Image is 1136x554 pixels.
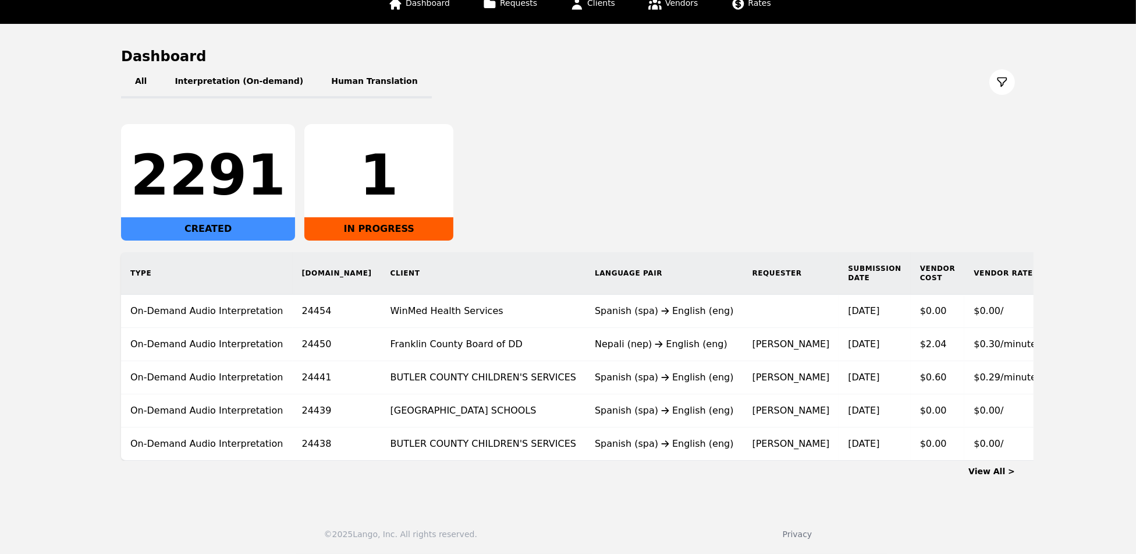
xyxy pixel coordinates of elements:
[121,394,293,428] td: On-Demand Audio Interpretation
[968,467,1015,476] a: View All >
[848,438,879,449] time: [DATE]
[743,361,839,394] td: [PERSON_NAME]
[121,295,293,328] td: On-Demand Audio Interpretation
[381,328,585,361] td: Franklin County Board of DD
[293,428,381,461] td: 24438
[121,217,295,241] div: CREATED
[293,295,381,328] td: 24454
[317,66,432,98] button: Human Translation
[911,361,965,394] td: $0.60
[381,295,585,328] td: WinMed Health Services
[121,252,293,295] th: Type
[911,428,965,461] td: $0.00
[381,252,585,295] th: Client
[595,404,734,418] div: Spanish (spa) English (eng)
[911,295,965,328] td: $0.00
[161,66,317,98] button: Interpretation (On-demand)
[911,328,965,361] td: $2.04
[595,370,734,384] div: Spanish (spa) English (eng)
[848,305,879,316] time: [DATE]
[595,337,734,351] div: Nepali (nep) English (eng)
[911,394,965,428] td: $0.00
[381,394,585,428] td: [GEOGRAPHIC_DATA] SCHOOLS
[848,338,879,350] time: [DATE]
[743,252,839,295] th: Requester
[848,405,879,416] time: [DATE]
[974,438,1003,449] span: $0.00/
[293,394,381,428] td: 24439
[964,252,1046,295] th: Vendor Rate
[121,47,1015,66] h1: Dashboard
[743,428,839,461] td: [PERSON_NAME]
[121,328,293,361] td: On-Demand Audio Interpretation
[121,66,161,98] button: All
[911,252,965,295] th: Vendor Cost
[783,530,812,539] a: Privacy
[974,372,1036,383] span: $0.29/minute
[839,252,910,295] th: Submission Date
[324,528,477,540] div: © 2025 Lango, Inc. All rights reserved.
[121,428,293,461] td: On-Demand Audio Interpretation
[121,361,293,394] td: On-Demand Audio Interpretation
[381,428,585,461] td: BUTLER COUNTY CHILDREN'S SERVICES
[130,147,286,203] div: 2291
[595,304,734,318] div: Spanish (spa) English (eng)
[585,252,743,295] th: Language Pair
[595,437,734,451] div: Spanish (spa) English (eng)
[974,405,1003,416] span: $0.00/
[743,328,839,361] td: [PERSON_NAME]
[304,217,453,241] div: IN PROGRESS
[293,328,381,361] td: 24450
[381,361,585,394] td: BUTLER COUNTY CHILDREN'S SERVICES
[293,252,381,295] th: [DOMAIN_NAME]
[974,305,1003,316] span: $0.00/
[293,361,381,394] td: 24441
[974,338,1036,350] span: $0.30/minute
[848,372,879,383] time: [DATE]
[743,394,839,428] td: [PERSON_NAME]
[314,147,444,203] div: 1
[989,69,1015,95] button: Filter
